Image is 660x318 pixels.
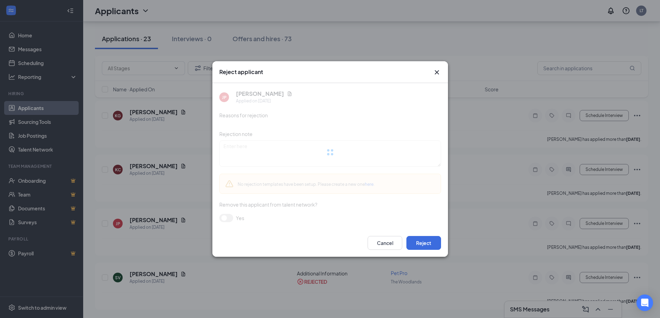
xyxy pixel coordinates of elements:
[406,236,441,250] button: Reject
[219,68,263,76] h3: Reject applicant
[433,68,441,76] button: Close
[433,68,441,76] svg: Cross
[636,294,653,311] div: Open Intercom Messenger
[368,236,402,250] button: Cancel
